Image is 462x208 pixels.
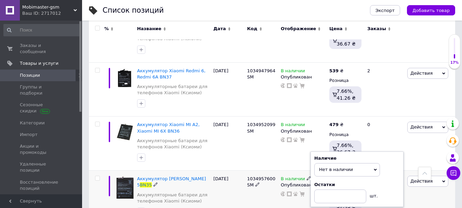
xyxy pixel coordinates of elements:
[20,42,63,55] span: Заказы и сообщения
[116,68,134,89] img: Аккумулятор Xiaomi Redmi 6, Redmi 6A BN37
[20,161,63,173] span: Удаленные позиции
[22,10,82,16] div: Ваш ID: 2717012
[137,84,210,96] a: Аккумуляторные батареи для телефонов Xiaomi (Ксиоми)
[20,102,63,114] span: Сезонные скидки
[247,68,275,79] span: 1034947964 SM
[314,155,400,161] div: Наличие
[281,176,305,183] span: В наличии
[212,117,246,171] div: [DATE]
[137,68,206,79] a: Аккумулятор Xiaomi Redmi 6, Redmi 6A BN37
[281,182,326,188] div: Опубликован
[137,138,210,150] a: Аккумуляторные батареи для телефонов Xiaomi (Ксиоми)
[363,117,406,171] div: 0
[329,122,343,128] div: ₴
[20,72,40,78] span: Позиции
[247,176,275,187] span: 1034957600 SM
[407,5,455,15] button: Добавить товар
[410,124,433,130] span: Действия
[20,120,45,126] span: Категории
[104,26,109,32] span: %
[212,62,246,117] div: [DATE]
[449,60,460,65] div: 17%
[366,189,380,199] div: шт.
[20,179,63,192] span: Восстановление позиций
[281,128,326,134] div: Опубликован
[140,182,152,187] span: BN35
[281,74,326,80] div: Опубликован
[137,122,200,133] a: Аккумулятор Xiaomi MI A2, Xiaomi MI 6X BN36
[137,176,206,187] a: Аккумулятор [PERSON_NAME] 5BN35
[213,26,226,32] span: Дата
[22,4,74,10] span: Mobimaster-gsm
[375,8,395,13] span: Экспорт
[329,77,361,84] div: Розница
[336,88,355,101] span: 7.66%, 41.26 ₴
[20,132,38,138] span: Импорт
[410,71,433,76] span: Действия
[314,182,400,188] div: Остатки
[137,26,161,32] span: Название
[281,68,305,75] span: В наличии
[281,122,305,129] span: В наличии
[447,166,460,180] button: Чат с покупателем
[137,176,206,187] span: Аккумулятор [PERSON_NAME] 5
[410,179,433,184] span: Действия
[329,68,339,73] b: 539
[3,24,81,36] input: Поиск
[370,5,400,15] button: Экспорт
[329,68,343,74] div: ₴
[281,26,316,32] span: Отображение
[116,176,134,199] img: Аккумулятор Xiaomi Redmi 5 BN35
[319,167,353,172] span: Нет в наличии
[116,122,134,143] img: Аккумулятор Xiaomi MI A2, Xiaomi MI 6X BN36
[103,7,164,14] div: Список позиций
[247,122,275,133] span: 1034952099 SM
[363,62,406,117] div: 2
[20,143,63,156] span: Акции и промокоды
[412,8,450,13] span: Добавить товар
[329,26,343,32] span: Цена
[137,192,210,204] a: Аккумуляторные батареи для телефонов Xiaomi (Ксиоми)
[336,143,355,155] span: 7.66%, 36.67 ₴
[329,122,339,127] b: 479
[20,60,58,66] span: Товары и услуги
[20,84,63,96] span: Группы и подборки
[367,26,386,32] span: Заказы
[329,132,361,138] div: Розница
[247,26,257,32] span: Код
